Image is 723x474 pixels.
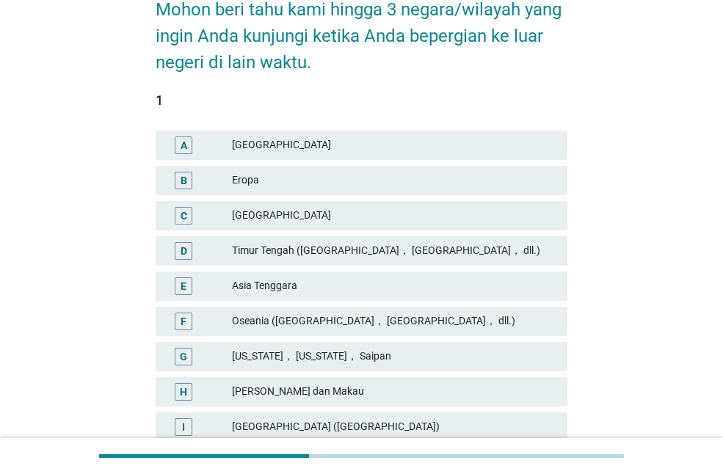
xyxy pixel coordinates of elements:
[232,172,556,189] div: Eropa
[181,313,186,329] div: F
[181,137,187,153] div: A
[181,278,186,293] div: E
[232,207,556,225] div: [GEOGRAPHIC_DATA]
[181,208,187,223] div: C
[232,418,556,436] div: [GEOGRAPHIC_DATA] ([GEOGRAPHIC_DATA])
[232,136,556,154] div: [GEOGRAPHIC_DATA]
[181,243,187,258] div: D
[232,383,556,401] div: [PERSON_NAME] dan Makau
[182,419,185,434] div: I
[181,172,187,188] div: B
[232,242,556,260] div: Timur Tengah ([GEOGRAPHIC_DATA]， [GEOGRAPHIC_DATA]， dll.)
[232,277,556,295] div: Asia Tenggara
[180,384,187,399] div: H
[232,348,556,365] div: [US_STATE]， [US_STATE]， Saipan
[232,313,556,330] div: Oseania ([GEOGRAPHIC_DATA]， [GEOGRAPHIC_DATA]， dll.)
[156,90,567,110] div: 1
[180,349,187,364] div: G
